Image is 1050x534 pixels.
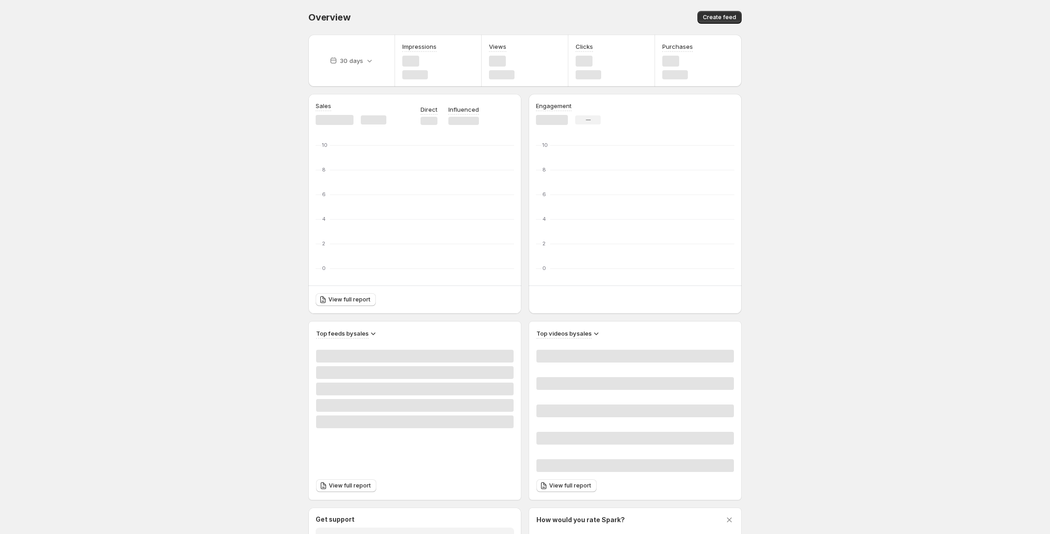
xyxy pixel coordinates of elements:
text: 0 [542,265,546,271]
a: View full report [536,479,597,492]
h3: Views [489,42,506,51]
h3: Impressions [402,42,437,51]
text: 10 [322,142,327,148]
button: Create feed [697,11,742,24]
p: Direct [421,105,437,114]
span: View full report [328,296,370,303]
text: 2 [322,240,325,247]
span: Overview [308,12,350,23]
h3: Top feeds by sales [316,329,369,338]
text: 2 [542,240,546,247]
text: 10 [542,142,548,148]
h3: Get support [316,515,354,524]
h3: Clicks [576,42,593,51]
h3: Sales [316,101,331,110]
text: 6 [542,191,546,197]
h3: How would you rate Spark? [536,515,625,524]
text: 0 [322,265,326,271]
text: 6 [322,191,326,197]
p: 30 days [340,56,363,65]
text: 8 [542,166,546,173]
text: 8 [322,166,326,173]
p: Influenced [448,105,479,114]
span: Create feed [703,14,736,21]
a: View full report [316,293,376,306]
text: 4 [322,216,326,222]
a: View full report [316,479,376,492]
text: 4 [542,216,546,222]
h3: Engagement [536,101,572,110]
span: View full report [549,482,591,489]
span: View full report [329,482,371,489]
h3: Purchases [662,42,693,51]
h3: Top videos by sales [536,329,592,338]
